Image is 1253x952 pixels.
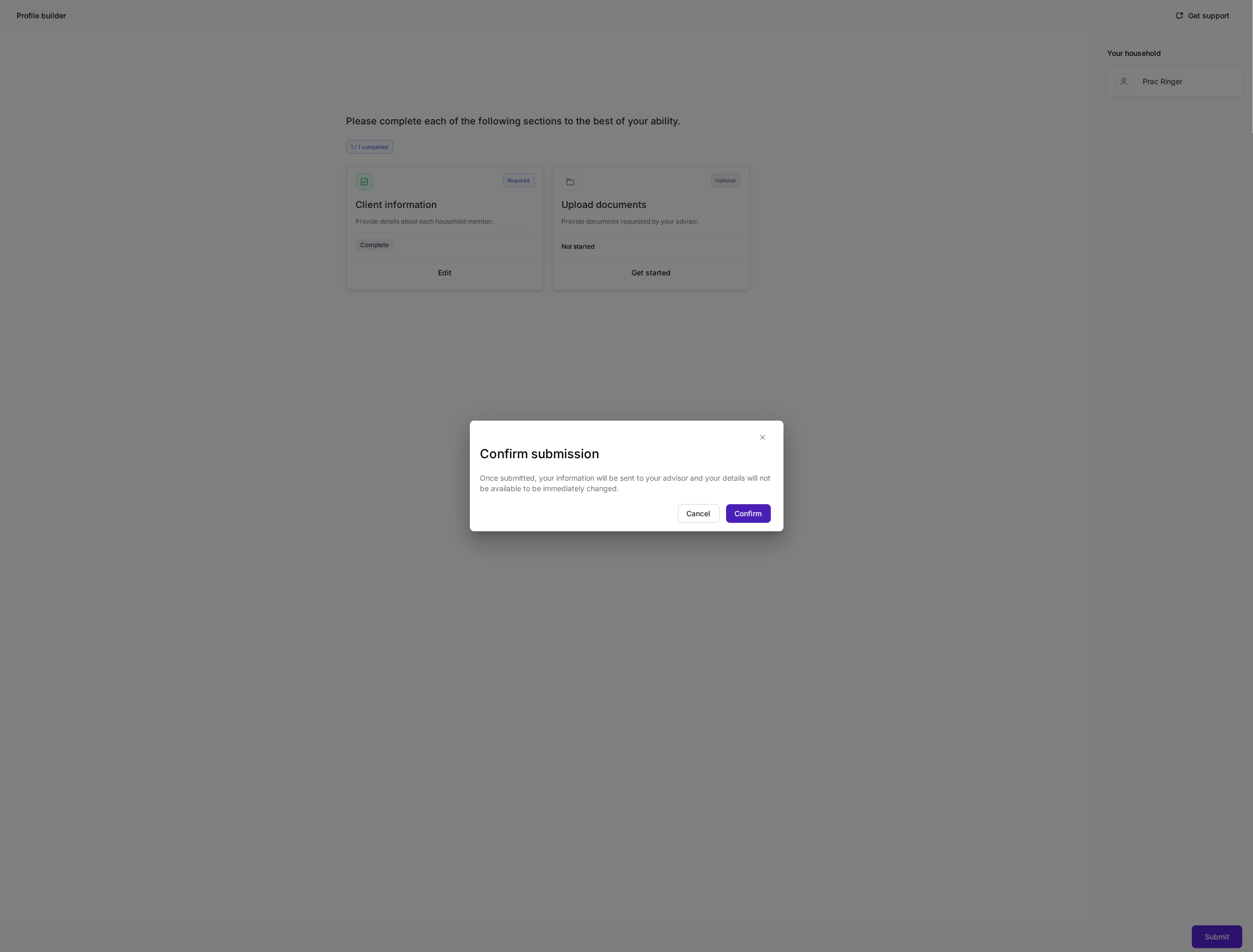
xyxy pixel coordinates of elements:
h3: Confirm submission [480,446,773,462]
p: Once submitted, your information will be sent to your advisor and your details will not be availa... [480,473,773,494]
div: Confirm [735,508,762,519]
div: Cancel [687,508,711,519]
button: Cancel [678,504,720,523]
button: Confirm [726,504,771,523]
